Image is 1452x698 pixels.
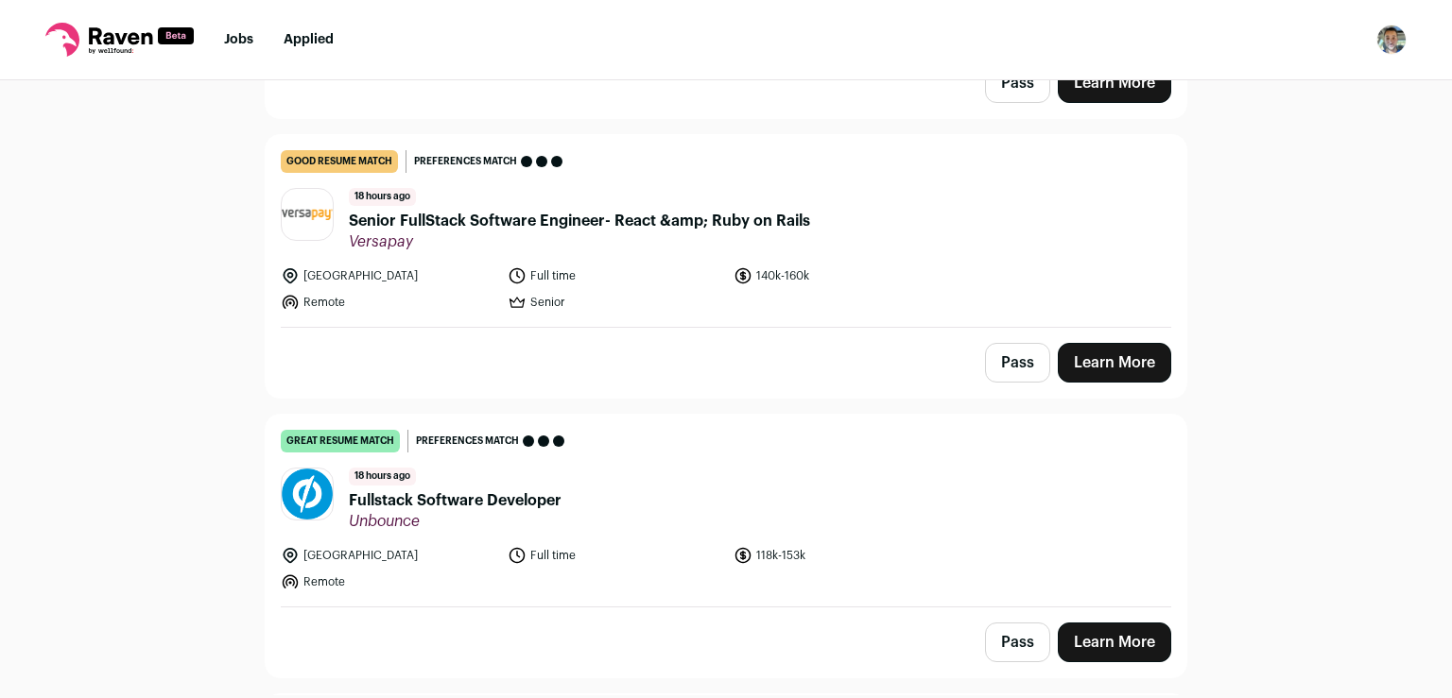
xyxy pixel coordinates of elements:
[349,468,416,485] span: 18 hours ago
[1376,25,1407,55] button: Open dropdown
[266,415,1186,606] a: great resume match Preferences match 18 hours ago Fullstack Software Developer Unbounce [GEOGRAPH...
[416,432,519,451] span: Preferences match
[281,266,496,285] li: [GEOGRAPHIC_DATA]
[508,546,723,565] li: Full time
[985,63,1050,103] button: Pass
[734,546,949,565] li: 118k-153k
[349,489,562,512] span: Fullstack Software Developer
[281,546,496,565] li: [GEOGRAPHIC_DATA]
[284,33,334,46] a: Applied
[985,343,1050,383] button: Pass
[985,622,1050,662] button: Pass
[266,135,1186,327] a: good resume match Preferences match 18 hours ago Senior FullStack Software Engineer- React &amp; ...
[281,430,400,452] div: great resume match
[1376,25,1407,55] img: 19917917-medium_jpg
[282,209,333,220] img: 15dc7ce3817a6f59c8c393c4fe3b2944b9c80a77efcbaf00195351752961f206.png
[508,293,723,312] li: Senior
[349,188,416,206] span: 18 hours ago
[414,152,517,171] span: Preferences match
[1058,63,1171,103] a: Learn More
[224,33,253,46] a: Jobs
[508,266,723,285] li: Full time
[349,210,810,232] span: Senior FullStack Software Engineer- React &amp; Ruby on Rails
[734,266,949,285] li: 140k-160k
[349,512,562,531] span: Unbounce
[281,572,496,591] li: Remote
[281,150,398,173] div: good resume match
[282,468,333,519] img: f1bc93ad5176d84a6c50a92b605f9df42673e31315af5576e6522dce3c76f9f4.png
[349,232,810,251] span: Versapay
[1058,622,1171,662] a: Learn More
[1058,343,1171,383] a: Learn More
[281,293,496,312] li: Remote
